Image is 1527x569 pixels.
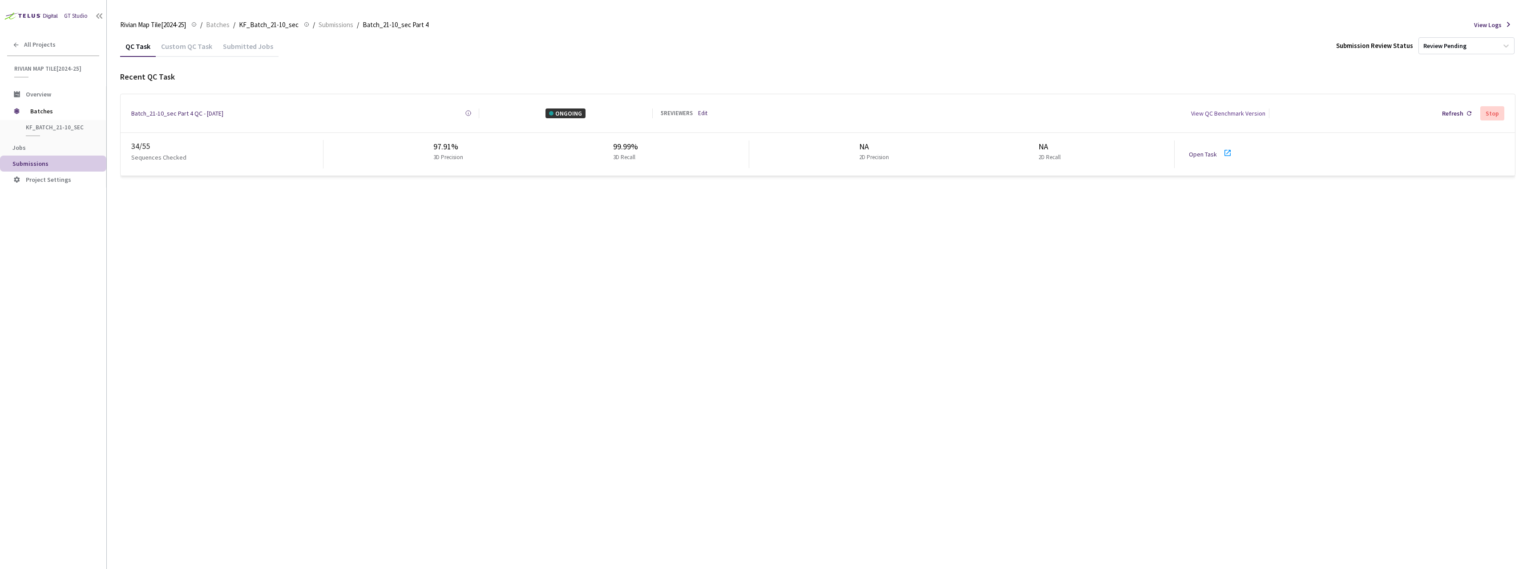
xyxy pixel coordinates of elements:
div: 99.99% [613,140,639,153]
span: View Logs [1474,20,1502,30]
span: Batch_21-10_sec Part 4 [363,20,428,30]
a: Batch_21-10_sec Part 4 QC - [DATE] [131,108,223,118]
span: All Projects [24,41,56,48]
span: Batches [30,102,91,120]
p: 3D Recall [613,153,635,162]
div: NA [1038,140,1064,153]
a: Submissions [317,20,355,29]
a: Edit [698,109,707,118]
p: 2D Precision [859,153,889,162]
p: 3D Precision [433,153,463,162]
span: Rivian Map Tile[2024-25] [14,65,94,72]
span: Rivian Map Tile[2024-25] [120,20,186,30]
span: Overview [26,90,51,98]
li: / [357,20,359,30]
p: 2D Recall [1038,153,1061,162]
div: Review Pending [1423,42,1466,50]
li: / [200,20,202,30]
span: Batches [206,20,230,30]
div: 34 / 55 [131,140,323,152]
div: Submission Review Status [1336,40,1413,51]
div: Refresh [1442,108,1463,118]
div: Custom QC Task [156,42,218,57]
div: Recent QC Task [120,71,1515,83]
a: Open Task [1189,150,1217,158]
div: 97.91% [433,140,467,153]
span: KF_Batch_21-10_sec [26,124,92,131]
span: KF_Batch_21-10_sec [239,20,299,30]
div: Submitted Jobs [218,42,279,57]
span: Jobs [12,144,26,152]
div: NA [859,140,893,153]
span: Submissions [319,20,353,30]
li: / [233,20,235,30]
div: Stop [1486,110,1499,117]
li: / [313,20,315,30]
p: Sequences Checked [131,152,186,162]
span: Project Settings [26,176,71,184]
div: ONGOING [545,108,586,118]
span: Submissions [12,160,48,168]
div: View QC Benchmark Version [1191,108,1265,118]
div: GT Studio [64,12,88,20]
a: Batches [204,20,231,29]
div: QC Task [120,42,156,57]
div: 5 REVIEWERS [661,109,693,118]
